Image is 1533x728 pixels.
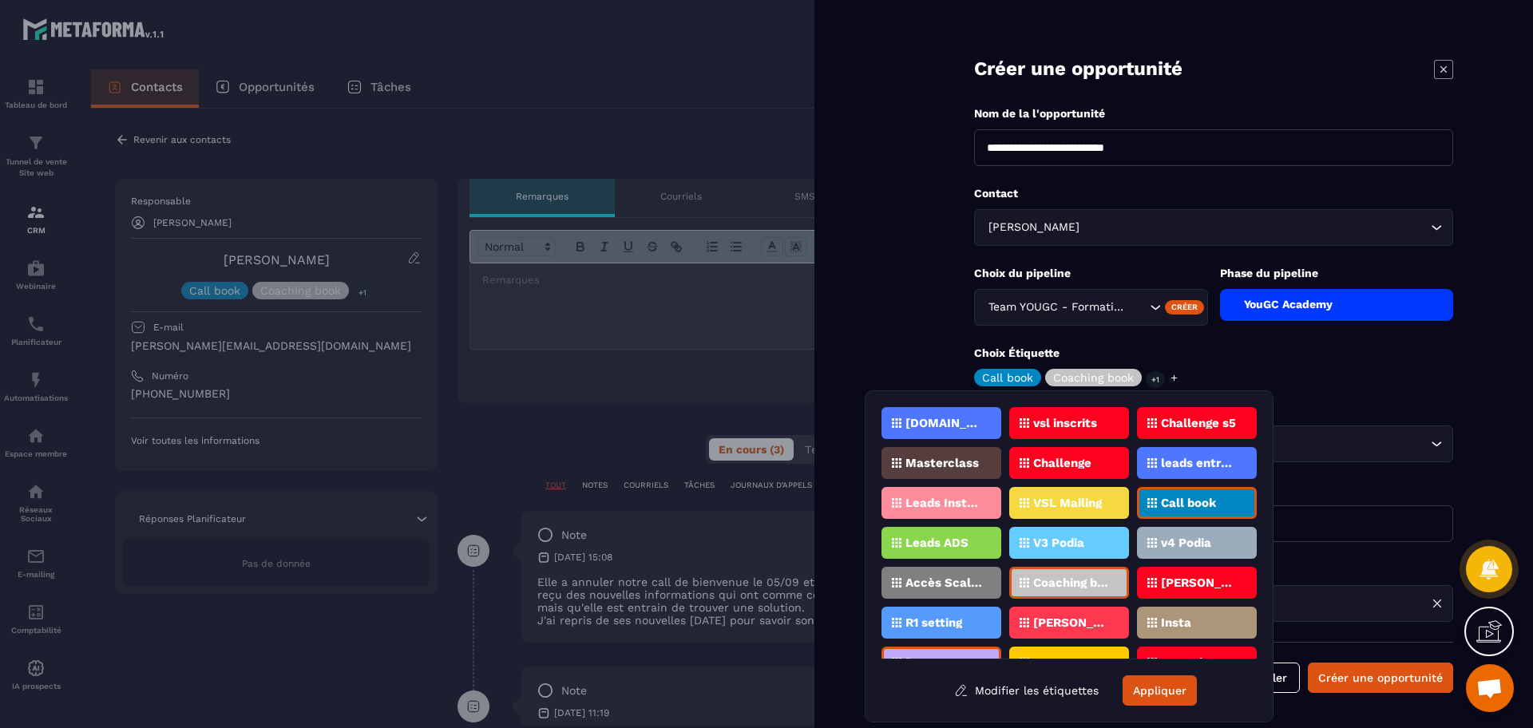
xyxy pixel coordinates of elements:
input: Search for option [1083,219,1427,236]
p: Coaching book [1033,577,1111,588]
span: [PERSON_NAME] [984,219,1083,236]
button: Modifier les étiquettes [942,676,1111,705]
p: Leads ADS [905,537,969,548]
div: Search for option [974,209,1453,246]
p: Leads Instagram [905,497,983,508]
p: V3 Podia [1033,537,1084,548]
p: Challenge s5 [1161,417,1236,429]
div: Search for option [974,289,1208,326]
p: Choix Étiquette [974,346,1453,361]
p: Call book [1161,497,1216,508]
p: Nom de la l'opportunité [974,106,1453,121]
p: Choix du pipeline [974,266,1208,281]
p: Aurore Acc. 1:1 6m 3app. [1033,657,1111,668]
p: Contact [974,186,1453,201]
p: Accès Scaler Podia [905,577,983,588]
div: Créer [1165,300,1204,315]
p: [PERSON_NAME]. 1:1 6m 3app [1033,617,1111,628]
p: [DOMAIN_NAME] [905,417,983,429]
p: [PERSON_NAME] [1161,577,1238,588]
p: R1 setting [905,617,962,628]
p: v4 Podia [1161,537,1211,548]
p: Créer une opportunité [974,56,1182,82]
p: vsl inscrits [1033,417,1097,429]
p: Call book [982,372,1033,383]
p: +1 [1146,371,1165,388]
input: Search for option [1130,299,1146,316]
p: Insta [1161,617,1191,628]
span: Team YOUGC - Formations [984,299,1130,316]
div: Ouvrir le chat [1466,664,1514,712]
p: leads entrants vsl [1161,457,1238,469]
p: Coaching book [1053,372,1134,383]
button: Créer une opportunité [1308,663,1453,693]
p: [PERSON_NAME]. 1:1 6m 3 app [905,657,983,668]
button: Appliquer [1123,675,1197,706]
p: Phase du pipeline [1220,266,1454,281]
p: Challenge [1033,457,1091,469]
p: VSL Mailing [1033,497,1102,508]
p: Impayés [1161,657,1210,668]
p: Masterclass [905,457,979,469]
